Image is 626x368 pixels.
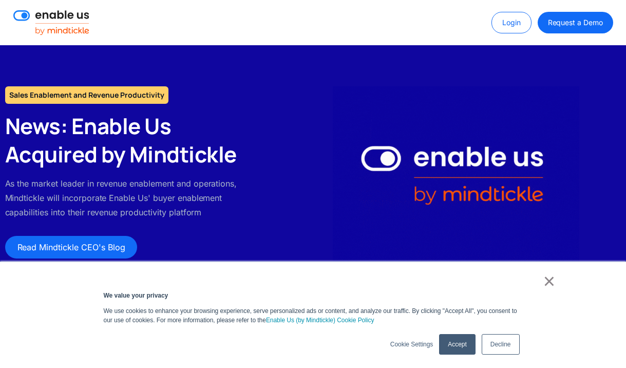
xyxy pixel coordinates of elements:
[543,277,556,286] a: ×
[5,112,250,168] h2: News: Enable Us Acquired by Mindtickle
[5,236,138,259] a: Read Mindtickle CEO's Blog
[538,12,613,33] a: Request a Demo
[5,86,168,104] h1: Sales Enablement and Revenue Productivity
[266,316,374,325] a: Enable Us (by Mindtickle) Cookie Policy
[104,306,523,325] p: We use cookies to enhance your browsing experience, serve personalized ads or content, and analyz...
[439,334,475,355] a: Accept
[104,292,168,299] strong: We value your privacy
[482,334,520,355] a: Decline
[390,340,433,349] a: Cookie Settings
[333,86,579,265] img: Enable Us by Mindtickle
[585,45,626,306] div: next slide
[491,12,532,33] a: Login
[5,176,250,219] p: As the market leader in revenue enablement and operations, Mindtickle will incorporate Enable Us'...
